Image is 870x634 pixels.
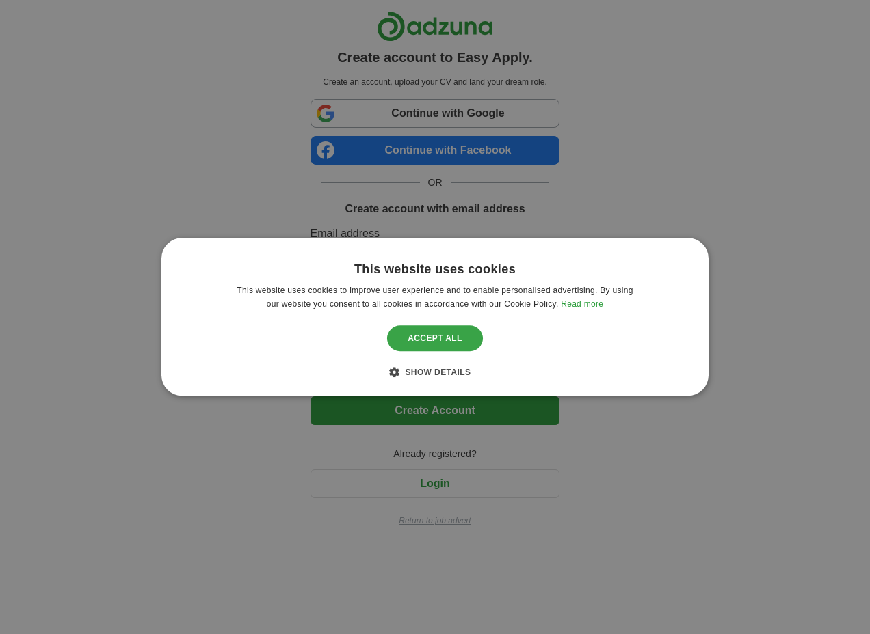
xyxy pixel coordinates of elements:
[561,300,603,309] a: Read more, opens a new window
[399,366,471,379] div: Show details
[405,368,471,378] span: Show details
[387,325,483,351] div: Accept all
[354,262,516,277] div: This website uses cookies
[161,238,709,396] div: Cookie consent dialog
[237,286,633,309] span: This website uses cookies to improve user experience and to enable personalised advertising. By u...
